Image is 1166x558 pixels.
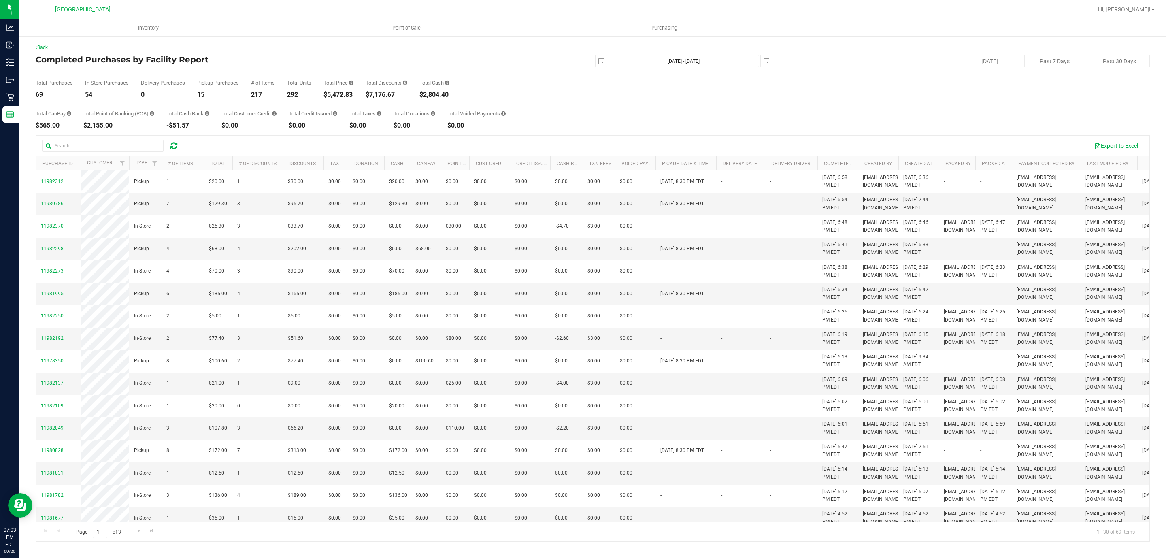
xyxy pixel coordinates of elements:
span: [DATE] 6:46 PM EDT [903,219,934,234]
a: Delivery Driver [771,161,810,166]
span: $33.70 [288,222,303,230]
span: $0.00 [328,245,341,253]
span: $5.00 [209,312,221,320]
span: $0.00 [587,312,600,320]
span: $0.00 [620,178,632,185]
span: [EMAIL_ADDRESS][DOMAIN_NAME] [863,241,902,256]
span: 4 [166,245,169,253]
a: Voided Payment [621,161,662,166]
span: select [761,55,772,67]
div: Total Donations [394,111,435,116]
span: [DATE] 6:58 PM EDT [822,174,853,189]
span: [EMAIL_ADDRESS][DOMAIN_NAME] [863,219,902,234]
span: $0.00 [328,267,341,275]
span: $68.00 [415,245,431,253]
span: - [721,200,722,208]
span: [EMAIL_ADDRESS][DOMAIN_NAME] [863,174,902,189]
div: Total Point of Banking (POB) [83,111,154,116]
span: $0.00 [353,200,365,208]
span: [EMAIL_ADDRESS][DOMAIN_NAME] [1085,219,1132,234]
a: Created By [864,161,892,166]
span: [EMAIL_ADDRESS][DOMAIN_NAME] [1017,196,1076,211]
span: 3 [237,200,240,208]
a: Txn Fees [589,161,611,166]
span: $0.00 [515,267,527,275]
a: # of Discounts [239,161,277,166]
span: Pickup [134,245,149,253]
div: 0 [141,92,185,98]
div: Total Cash Back [166,111,209,116]
span: [EMAIL_ADDRESS][DOMAIN_NAME] [863,308,902,324]
i: Sum of the discount values applied to the all purchases in the date range. [403,80,407,85]
span: $0.00 [515,290,527,298]
span: select [596,55,607,67]
span: $0.00 [620,222,632,230]
a: Cash [391,161,404,166]
input: Search... [42,140,164,152]
a: Back [36,45,48,50]
span: $0.00 [555,312,568,320]
div: 54 [85,92,129,98]
span: $0.00 [515,222,527,230]
span: $0.00 [555,200,568,208]
span: [EMAIL_ADDRESS][DOMAIN_NAME] [1017,308,1076,324]
i: Sum of the total prices of all purchases in the date range. [349,80,353,85]
span: $129.30 [389,200,407,208]
span: [DATE] 6:48 PM EDT [822,219,853,234]
span: $0.00 [415,312,428,320]
span: $0.00 [587,178,600,185]
span: $0.00 [446,290,458,298]
inline-svg: Reports [6,111,14,119]
span: [DATE] 8:30 PM EDT [660,290,704,298]
span: $0.00 [389,245,402,253]
button: Past 30 Days [1089,55,1150,67]
span: $0.00 [415,178,428,185]
span: [DATE] 6:25 PM EDT [980,308,1007,324]
span: $129.30 [209,200,227,208]
inline-svg: Inventory [6,58,14,66]
div: $7,176.67 [366,92,407,98]
span: - [980,245,981,253]
span: 11982298 [41,246,64,251]
span: [DATE] 8:30 PM EDT [660,178,704,185]
inline-svg: Inbound [6,41,14,49]
span: - [721,245,722,253]
span: - [770,222,771,230]
span: $70.00 [209,267,224,275]
div: Total Price [323,80,353,85]
h4: Completed Purchases by Facility Report [36,55,407,64]
span: [EMAIL_ADDRESS][DOMAIN_NAME] [1017,264,1076,279]
span: [EMAIL_ADDRESS][DOMAIN_NAME] [1017,241,1076,256]
span: [EMAIL_ADDRESS][DOMAIN_NAME] [1085,264,1132,279]
span: - [980,200,981,208]
i: Sum of all round-up-to-next-dollar total price adjustments for all purchases in the date range. [431,111,435,116]
span: $5.00 [389,312,402,320]
span: [DATE] 6:54 PM EDT [822,196,853,211]
span: 11982109 [41,403,64,409]
span: [GEOGRAPHIC_DATA] [55,6,111,13]
span: - [980,178,981,185]
inline-svg: Analytics [6,23,14,32]
span: - [770,245,771,253]
span: [DATE] 6:36 PM EDT [903,174,934,189]
button: Past 7 Days [1024,55,1085,67]
div: Total Taxes [349,111,381,116]
span: $0.00 [555,267,568,275]
span: - [770,200,771,208]
span: 11982312 [41,179,64,184]
span: - [721,290,722,298]
span: 6 [166,290,169,298]
span: 11980786 [41,201,64,207]
a: Delivery Date [723,161,757,166]
span: [DATE] 6:29 PM EDT [903,264,934,279]
span: 11981831 [41,470,64,476]
span: $185.00 [209,290,227,298]
inline-svg: Retail [6,93,14,101]
a: Point of Banking (POB) [447,161,505,166]
span: $0.00 [446,312,458,320]
div: # of Items [251,80,275,85]
span: 11981995 [41,291,64,296]
div: Pickup Purchases [197,80,239,85]
span: $185.00 [389,290,407,298]
span: [EMAIL_ADDRESS][DOMAIN_NAME] [863,196,902,211]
